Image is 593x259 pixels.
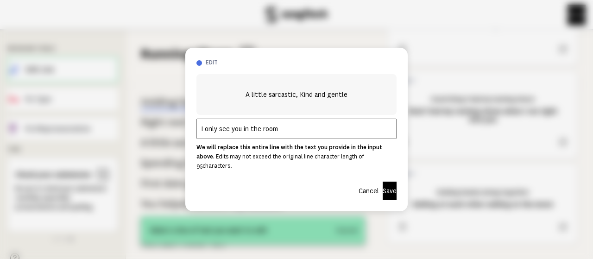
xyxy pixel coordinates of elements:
h3: edit [206,59,397,67]
button: Save [383,182,397,200]
span: Edits may not exceed the original line character length of 95 characters. [196,153,364,169]
input: Add your line edit here [196,119,397,139]
span: A little sarcastic, Kind and gentle [246,89,347,100]
strong: We will replace this entire line with the text you provide in the input above. [196,144,382,160]
button: Cancel [359,182,379,200]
